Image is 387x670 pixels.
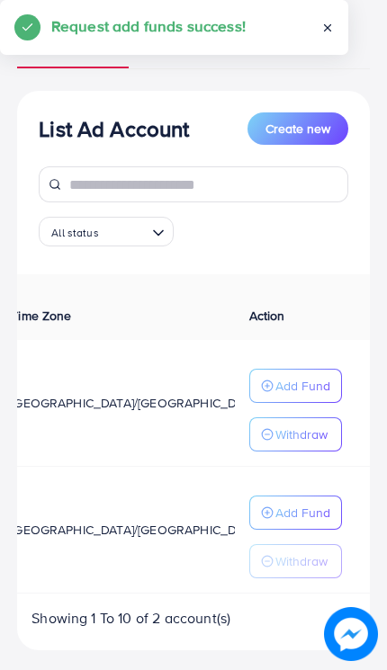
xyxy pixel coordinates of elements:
span: [GEOGRAPHIC_DATA]/[GEOGRAPHIC_DATA] [11,394,261,412]
span: All status [49,223,102,243]
span: [GEOGRAPHIC_DATA]/[GEOGRAPHIC_DATA] [11,521,261,539]
h5: Request add funds success! [51,14,246,38]
span: Time Zone [11,307,71,325]
p: Add Fund [275,502,330,523]
span: Create new [265,120,330,138]
span: Showing 1 To 10 of 2 account(s) [31,608,230,629]
p: Withdraw [275,550,328,572]
div: Search for option [39,217,174,246]
button: Withdraw [249,417,342,451]
p: Withdraw [275,424,328,445]
button: Withdraw [249,544,342,578]
button: Add Fund [249,369,342,403]
h3: List Ad Account [39,116,189,142]
input: Search for option [103,219,145,243]
button: Add Fund [249,496,342,530]
span: Action [249,307,285,325]
p: Add Fund [275,375,330,397]
button: Create new [247,112,348,145]
img: image [324,607,378,661]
